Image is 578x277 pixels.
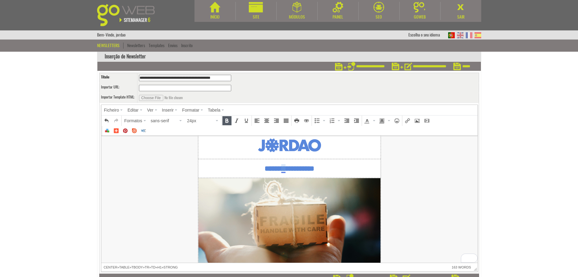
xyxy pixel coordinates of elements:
[112,116,121,125] div: Redo
[99,93,137,103] td: :
[157,265,162,269] div: h1
[414,2,426,12] img: Goweb
[145,265,149,269] div: tr
[441,14,481,20] div: Sair
[105,53,146,60] nobr: Inserção de Newsletter
[99,73,137,83] td: :
[249,2,263,12] img: Site
[168,43,177,48] a: Envios
[333,2,343,12] img: Painel
[208,108,220,113] span: Tabela
[475,32,481,38] img: ES
[139,126,148,135] div: W3C Validator
[97,30,126,40] div: Bem-Vindo, jordao
[143,265,145,269] div: »
[448,32,455,38] img: PT
[103,126,111,135] div: Insert Component
[359,14,399,20] div: SEO
[151,265,156,269] div: td
[130,265,131,269] div: »
[222,116,232,125] div: Bold
[452,263,471,272] span: 163 words
[97,43,123,49] div: Newsletters
[101,136,478,263] iframe: Área de texto formatado. Pressione ALT-F9 para exibir o menu. Pressione ALT-F10 para exibir a bar...
[149,43,164,48] a: Templates
[149,265,151,269] div: »
[374,2,384,12] img: SEO
[130,126,139,135] div: Insert Issuu
[181,43,193,48] a: Inscrito
[151,118,178,124] span: sans-serif
[117,265,119,269] div: »
[121,126,130,135] div: Insert Pinterest
[413,116,422,125] div: Insert/edit image
[210,2,220,12] img: Início
[422,116,431,125] div: Insert/edit media
[327,116,342,125] div: Numbered list
[149,116,184,125] div: Font Family
[242,116,251,125] div: Underline
[97,4,162,26] img: Goweb
[292,116,301,125] div: Print
[102,116,111,125] div: Undo
[147,108,154,113] span: Ver
[262,116,271,125] div: Align center
[162,108,174,113] span: Inserir
[112,126,120,135] div: Insert Addthis
[403,116,412,125] div: Insert/edit link
[101,85,119,90] label: Importar URL
[194,14,235,20] div: Início
[104,108,119,113] span: Ficheiro
[352,116,361,125] div: Increase indent
[282,116,291,125] div: Justify
[101,95,134,100] label: Importar Template HTML
[377,116,392,125] div: Background color
[400,14,440,20] div: Goweb
[252,116,262,125] div: Align left
[131,265,143,269] div: tbody
[292,2,301,12] img: Módulos
[318,14,358,20] div: Painel
[363,116,377,125] div: Text color
[99,83,137,93] td: :
[272,116,281,125] div: Align right
[277,14,317,20] div: Módulos
[466,32,472,38] img: FR
[185,116,221,125] div: Font Sizes
[392,116,401,125] div: Emoticons
[232,116,241,125] div: Italic
[455,2,466,12] img: Sair
[182,108,199,113] span: Formatar
[156,265,157,269] div: »
[342,116,351,125] div: Decrease indent
[127,43,145,48] a: Newsletters
[127,108,139,113] span: Editar
[104,265,117,269] div: center
[302,116,311,125] div: Preview
[313,116,327,125] div: Bullet list
[236,14,276,20] div: Site
[187,118,215,124] span: 24px
[162,265,164,269] div: »
[101,74,109,80] label: Título
[408,30,446,40] div: Escolha o seu idioma
[164,265,178,269] div: strong
[119,265,130,269] div: table
[124,118,142,123] span: Formatos
[457,32,464,38] img: EN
